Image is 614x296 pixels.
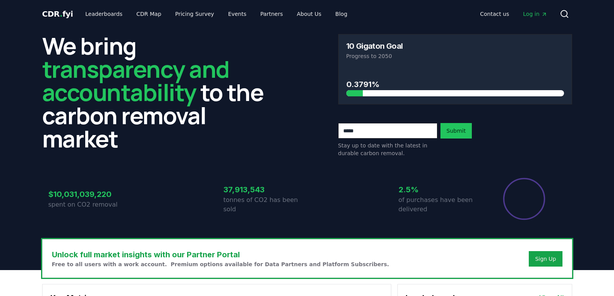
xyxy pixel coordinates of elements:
a: Pricing Survey [169,7,220,21]
button: Submit [440,123,472,139]
span: CDR fyi [42,9,73,19]
p: tonnes of CO2 has been sold [224,195,307,214]
a: Log in [517,7,553,21]
a: Partners [254,7,289,21]
p: spent on CO2 removal [48,200,132,209]
a: About Us [291,7,327,21]
p: Free to all users with a work account. Premium options available for Data Partners and Platform S... [52,260,389,268]
p: Progress to 2050 [346,52,564,60]
h3: 0.3791% [346,79,564,90]
a: Contact us [474,7,515,21]
h3: $10,031,039,220 [48,188,132,200]
h3: 2.5% [399,184,482,195]
a: Sign Up [535,255,556,263]
nav: Main [79,7,353,21]
a: CDR.fyi [42,9,73,19]
a: Leaderboards [79,7,129,21]
a: CDR Map [130,7,167,21]
h3: Unlock full market insights with our Partner Portal [52,249,389,260]
div: Percentage of sales delivered [502,177,546,221]
p: of purchases have been delivered [399,195,482,214]
h3: 37,913,543 [224,184,307,195]
nav: Main [474,7,553,21]
button: Sign Up [529,251,562,267]
a: Blog [329,7,354,21]
span: . [60,9,62,19]
p: Stay up to date with the latest in durable carbon removal. [338,142,437,157]
h3: 10 Gigaton Goal [346,42,403,50]
span: Log in [523,10,547,18]
span: transparency and accountability [42,53,229,108]
h2: We bring to the carbon removal market [42,34,276,150]
a: Events [222,7,253,21]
